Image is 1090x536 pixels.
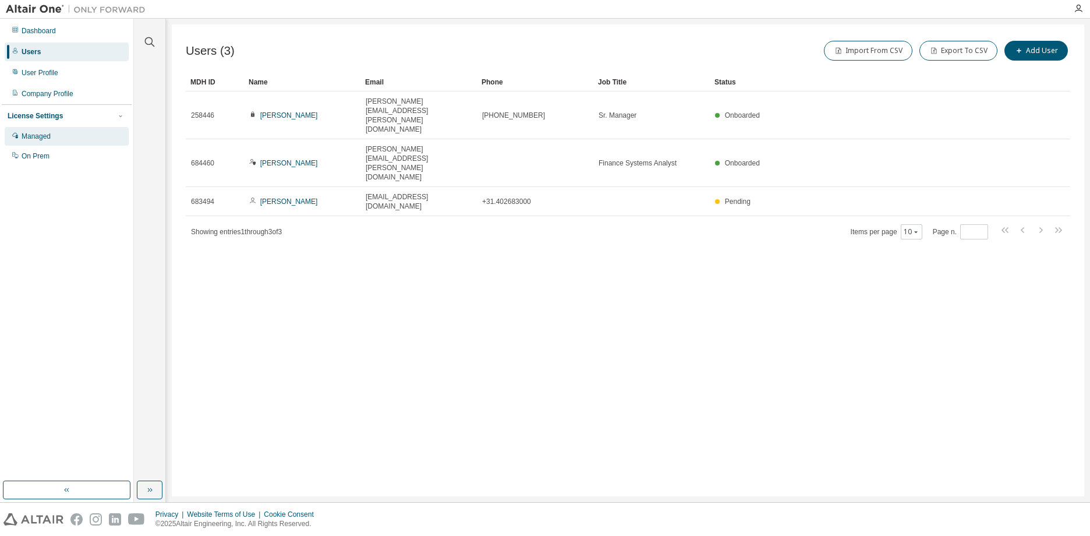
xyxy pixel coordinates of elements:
[260,159,318,167] a: [PERSON_NAME]
[366,144,472,182] span: [PERSON_NAME][EMAIL_ADDRESS][PERSON_NAME][DOMAIN_NAME]
[186,44,235,58] span: Users (3)
[904,227,919,237] button: 10
[264,510,320,519] div: Cookie Consent
[598,73,705,91] div: Job Title
[482,73,589,91] div: Phone
[190,73,239,91] div: MDH ID
[824,41,912,61] button: Import From CSV
[155,510,187,519] div: Privacy
[599,111,636,120] span: Sr. Manager
[187,510,264,519] div: Website Terms of Use
[128,513,145,526] img: youtube.svg
[365,73,472,91] div: Email
[933,224,988,239] span: Page n.
[599,158,677,168] span: Finance Systems Analyst
[22,151,49,161] div: On Prem
[260,111,318,119] a: [PERSON_NAME]
[155,519,321,529] p: © 2025 Altair Engineering, Inc. All Rights Reserved.
[725,159,760,167] span: Onboarded
[191,197,214,206] span: 683494
[109,513,121,526] img: linkedin.svg
[191,158,214,168] span: 684460
[725,111,760,119] span: Onboarded
[22,47,41,57] div: Users
[191,111,214,120] span: 258446
[8,111,63,121] div: License Settings
[482,197,531,206] span: +31.402683000
[260,198,318,206] a: [PERSON_NAME]
[366,97,472,134] span: [PERSON_NAME][EMAIL_ADDRESS][PERSON_NAME][DOMAIN_NAME]
[249,73,356,91] div: Name
[22,26,56,36] div: Dashboard
[22,89,73,98] div: Company Profile
[482,111,545,120] span: [PHONE_NUMBER]
[70,513,83,526] img: facebook.svg
[191,228,282,236] span: Showing entries 1 through 3 of 3
[3,513,63,526] img: altair_logo.svg
[366,192,472,211] span: [EMAIL_ADDRESS][DOMAIN_NAME]
[919,41,997,61] button: Export To CSV
[6,3,151,15] img: Altair One
[90,513,102,526] img: instagram.svg
[1004,41,1068,61] button: Add User
[22,68,58,77] div: User Profile
[851,224,922,239] span: Items per page
[725,198,751,206] span: Pending
[22,132,51,141] div: Managed
[714,73,1010,91] div: Status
